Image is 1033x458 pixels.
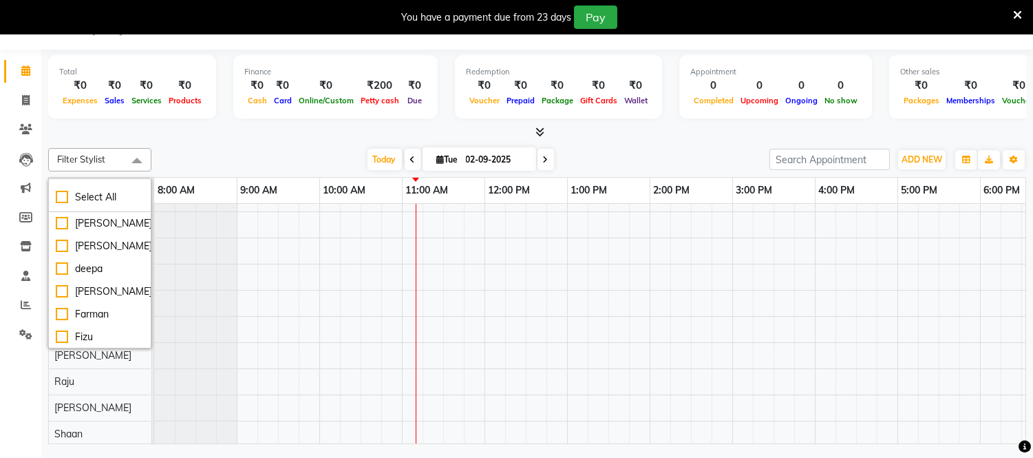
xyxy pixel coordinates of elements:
div: ₹0 [900,78,943,94]
span: Online/Custom [295,96,357,105]
div: ₹0 [621,78,651,94]
a: 9:00 AM [237,180,281,200]
span: Completed [690,96,737,105]
div: ₹0 [503,78,538,94]
input: 2025-09-02 [462,149,531,170]
span: Shaan [54,428,83,440]
button: Pay [574,6,617,29]
a: 8:00 AM [154,180,198,200]
div: ₹0 [165,78,205,94]
a: 11:00 AM [403,180,452,200]
span: ADD NEW [902,154,942,165]
div: ₹0 [295,78,357,94]
div: Fizu [56,330,144,344]
span: [PERSON_NAME] [54,402,131,414]
span: Tue [434,154,462,165]
span: Petty cash [357,96,403,105]
span: Today [368,149,402,170]
div: Redemption [466,66,651,78]
span: Package [538,96,577,105]
span: No show [821,96,861,105]
div: [PERSON_NAME] [56,284,144,299]
span: Expenses [59,96,101,105]
div: ₹0 [538,78,577,94]
div: ₹0 [101,78,128,94]
button: ADD NEW [898,150,946,169]
a: 6:00 PM [981,180,1024,200]
div: 0 [821,78,861,94]
a: 1:00 PM [568,180,611,200]
div: Appointment [690,66,861,78]
div: ₹0 [577,78,621,94]
a: 2:00 PM [650,180,694,200]
div: Total [59,66,205,78]
div: You have a payment due from 23 days [401,10,571,25]
span: Filter Stylist [57,154,105,165]
div: Farman [56,307,144,322]
a: 3:00 PM [733,180,776,200]
div: 0 [782,78,821,94]
span: Sales [101,96,128,105]
div: deepa [56,262,144,276]
a: 12:00 PM [485,180,534,200]
div: ₹0 [466,78,503,94]
a: 5:00 PM [898,180,941,200]
span: Products [165,96,205,105]
div: [PERSON_NAME] [56,239,144,253]
a: 4:00 PM [816,180,859,200]
div: [PERSON_NAME] [56,216,144,231]
span: Upcoming [737,96,782,105]
input: Search Appointment [769,149,890,170]
div: Select All [56,190,144,205]
div: ₹0 [943,78,999,94]
div: ₹0 [59,78,101,94]
span: Packages [900,96,943,105]
span: Services [128,96,165,105]
span: Ongoing [782,96,821,105]
span: Raju [54,375,74,388]
div: Finance [244,66,427,78]
a: 10:00 AM [320,180,370,200]
div: 0 [690,78,737,94]
span: Memberships [943,96,999,105]
div: ₹0 [128,78,165,94]
span: Due [404,96,425,105]
span: Cash [244,96,270,105]
div: 0 [737,78,782,94]
span: Gift Cards [577,96,621,105]
span: Voucher [466,96,503,105]
span: [PERSON_NAME] [54,349,131,362]
span: Prepaid [503,96,538,105]
div: ₹0 [244,78,270,94]
div: ₹200 [357,78,403,94]
div: ₹0 [403,78,427,94]
div: ₹0 [270,78,295,94]
span: Wallet [621,96,651,105]
span: Card [270,96,295,105]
